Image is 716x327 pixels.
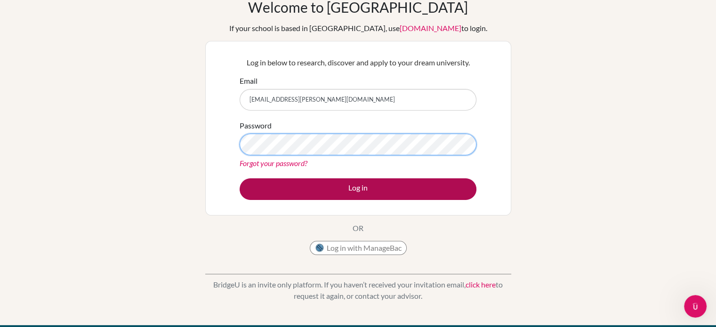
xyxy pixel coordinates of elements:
button: Log in [240,178,476,200]
p: OR [353,223,363,234]
label: Password [240,120,272,131]
p: BridgeU is an invite only platform. If you haven’t received your invitation email, to request it ... [205,279,511,302]
button: Log in with ManageBac [310,241,407,255]
a: [DOMAIN_NAME] [400,24,461,32]
div: If your school is based in [GEOGRAPHIC_DATA], use to login. [229,23,487,34]
label: Email [240,75,257,87]
p: Log in below to research, discover and apply to your dream university. [240,57,476,68]
iframe: Intercom live chat [684,295,707,318]
a: Forgot your password? [240,159,307,167]
a: click here [466,280,496,289]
